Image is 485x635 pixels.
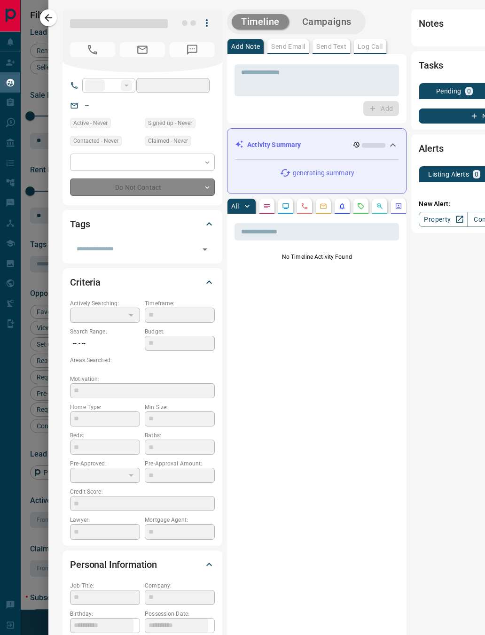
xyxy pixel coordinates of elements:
[70,557,157,572] h2: Personal Information
[70,299,140,308] p: Actively Searching:
[70,213,215,235] div: Tags
[419,16,443,31] h2: Notes
[70,217,90,232] h2: Tags
[70,488,215,496] p: Credit Score:
[73,118,108,128] span: Active - Never
[145,581,215,590] p: Company:
[235,253,399,261] p: No Timeline Activity Found
[419,58,443,73] h2: Tasks
[145,299,215,308] p: Timeframe:
[282,202,289,210] svg: Lead Browsing Activity
[376,202,383,210] svg: Opportunities
[70,459,140,468] p: Pre-Approved:
[145,431,215,440] p: Baths:
[170,42,215,57] span: No Number
[301,202,308,210] svg: Calls
[231,43,260,50] p: Add Note
[145,610,215,618] p: Possession Date:
[232,14,289,30] button: Timeline
[120,42,165,57] span: No Email
[247,140,301,150] p: Activity Summary
[70,618,133,633] input: Choose date
[263,202,271,210] svg: Notes
[85,101,89,109] a: --
[357,202,365,210] svg: Requests
[70,336,140,351] p: -- - --
[293,168,354,178] p: generating summary
[145,516,215,524] p: Mortgage Agent:
[436,88,462,94] p: Pending
[419,212,467,227] a: Property
[145,403,215,411] p: Min Size:
[70,375,215,383] p: Motivation:
[231,203,239,209] p: All
[70,403,140,411] p: Home Type:
[70,356,215,364] p: Areas Searched:
[467,88,471,94] p: 0
[70,275,101,290] h2: Criteria
[70,178,215,196] div: Do Not Contact
[70,327,140,336] p: Search Range:
[70,431,140,440] p: Beds:
[235,136,399,154] div: Activity Summary
[395,202,402,210] svg: Agent Actions
[70,581,140,590] p: Job Title:
[198,243,211,256] button: Open
[70,271,215,294] div: Criteria
[145,459,215,468] p: Pre-Approval Amount:
[70,516,140,524] p: Lawyer:
[338,202,346,210] svg: Listing Alerts
[70,42,115,57] span: No Number
[70,610,140,618] p: Birthday:
[428,171,469,178] p: Listing Alerts
[293,14,361,30] button: Campaigns
[73,136,118,146] span: Contacted - Never
[148,136,188,146] span: Claimed - Never
[145,327,215,336] p: Budget:
[320,202,327,210] svg: Emails
[475,171,478,178] p: 0
[148,118,192,128] span: Signed up - Never
[145,618,208,633] input: Choose date
[70,553,215,576] div: Personal Information
[419,141,443,156] h2: Alerts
